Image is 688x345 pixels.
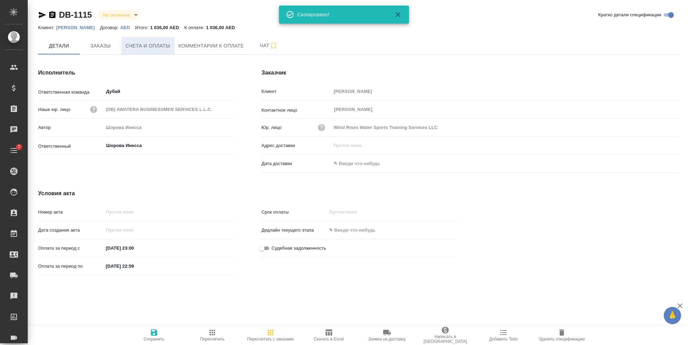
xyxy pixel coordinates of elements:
[103,122,234,132] input: Пустое поле
[2,142,26,159] a: 7
[38,263,103,270] p: Оплата за период по
[101,12,132,18] button: Не оплачена
[269,42,278,50] svg: Подписаться
[38,209,103,216] p: Номер акта
[14,144,24,150] span: 7
[38,245,103,252] p: Оплата за период с
[331,122,680,132] input: Пустое поле
[103,261,164,271] input: ✎ Введи что-нибудь
[103,243,164,253] input: ✎ Введи что-нибудь
[230,91,231,92] button: Open
[120,25,135,30] p: AED
[184,25,206,30] p: К оплате:
[331,140,680,150] input: Пустое поле
[38,69,234,77] h4: Исполнитель
[230,145,231,146] button: Open
[206,25,240,30] p: 1 036,00 AED
[38,189,457,198] h4: Условия акта
[261,88,331,95] p: Клиент
[150,25,184,30] p: 1 036,00 AED
[261,160,331,167] p: Дата доставки
[126,42,170,50] span: Счета и оплаты
[261,107,331,114] p: Контактное лицо
[48,11,57,19] button: Скопировать ссылку
[261,227,327,234] p: Дедлайн текущего этапа
[327,225,387,235] input: ✎ Введи что-нибудь
[38,106,70,113] p: Наше юр. лицо
[327,207,387,217] input: Пустое поле
[298,11,384,18] div: Скопировано!
[664,307,681,324] button: 🙏
[38,143,103,150] p: Ответственный
[38,11,46,19] button: Скопировать ссылку для ЯМессенджера
[38,124,103,131] p: Автор
[38,25,56,30] p: Клиент:
[252,41,285,50] span: Чат
[598,11,661,18] span: Кратко детали спецификации
[56,24,100,30] a: [PERSON_NAME]
[120,24,135,30] a: AED
[179,42,244,50] span: Комментарии к оплате
[261,124,282,131] p: Юр. лицо
[390,10,406,19] button: Закрыть
[100,25,120,30] p: Договор:
[331,86,680,96] input: Пустое поле
[38,89,103,96] p: Ответственная команда
[97,10,140,20] div: Не оплачена
[272,245,326,252] span: Судебная задолженность
[261,209,327,216] p: Срок оплаты
[103,104,234,114] input: Пустое поле
[84,42,117,50] span: Заказы
[261,69,680,77] h4: Заказчик
[261,142,331,149] p: Адрес доставки
[331,158,392,169] input: ✎ Введи что-нибудь
[38,227,103,234] p: Дата создания акта
[103,207,234,217] input: Пустое поле
[42,42,76,50] span: Детали
[103,225,164,235] input: Пустое поле
[59,10,92,19] a: DB-1115
[666,308,678,323] span: 🙏
[56,25,100,30] p: [PERSON_NAME]
[135,25,150,30] p: Итого:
